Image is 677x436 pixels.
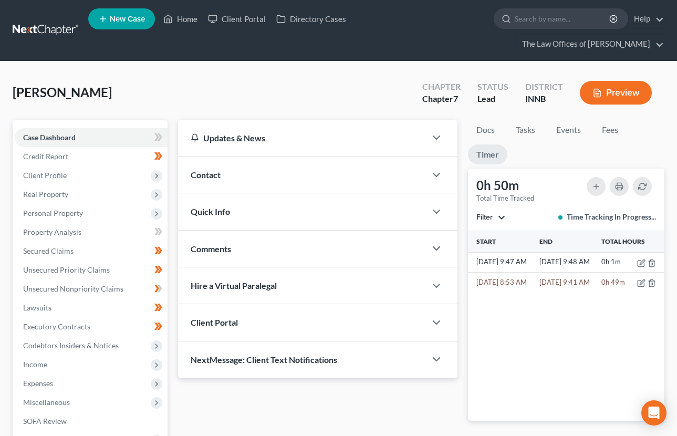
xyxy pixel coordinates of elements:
a: Client Portal [203,9,271,28]
a: Home [158,9,203,28]
span: Client Profile [23,171,67,180]
td: [DATE] 9:48 AM [537,252,599,272]
a: The Law Offices of [PERSON_NAME] [517,35,664,54]
a: Events [548,120,589,140]
span: Contact [191,170,221,180]
span: Secured Claims [23,246,74,255]
td: [DATE] 8:53 AM [468,273,537,293]
span: Filter [476,213,493,222]
span: Expenses [23,379,53,388]
div: Updates & News [191,132,413,143]
span: Personal Property [23,209,83,217]
span: Executory Contracts [23,322,90,331]
span: Client Portal [191,317,238,327]
a: Unsecured Priority Claims [15,261,168,279]
div: 0h 50m [476,177,534,194]
div: Lead [477,93,508,105]
th: Total Hours [599,231,664,252]
div: District [525,81,563,93]
span: NextMessage: Client Text Notifications [191,355,337,365]
span: [PERSON_NAME] [13,85,112,100]
span: Unsecured Priority Claims [23,265,110,274]
button: Preview [580,81,652,105]
a: Credit Report [15,147,168,166]
div: Chapter [422,93,461,105]
a: Timer [468,144,507,165]
span: Codebtors Insiders & Notices [23,341,119,350]
span: Property Analysis [23,227,81,236]
a: Help [629,9,664,28]
span: Case Dashboard [23,133,76,142]
a: Directory Cases [271,9,351,28]
span: 7 [453,94,458,103]
span: Income [23,360,47,369]
th: End [537,231,599,252]
span: Credit Report [23,152,68,161]
a: Fees [593,120,627,140]
div: INNB [525,93,563,105]
span: Real Property [23,190,68,199]
a: SOFA Review [15,412,168,431]
th: Start [468,231,537,252]
div: Chapter [422,81,461,93]
a: Property Analysis [15,223,168,242]
a: Lawsuits [15,298,168,317]
a: Case Dashboard [15,128,168,147]
div: Status [477,81,508,93]
span: Quick Info [191,206,230,216]
td: [DATE] 9:41 AM [537,273,599,293]
a: Secured Claims [15,242,168,261]
span: 0h 1m [601,257,621,266]
span: Comments [191,244,231,254]
span: Unsecured Nonpriority Claims [23,284,123,293]
span: 0h 49m [601,278,625,286]
div: Total Time Tracked [476,194,534,203]
a: Executory Contracts [15,317,168,336]
td: [DATE] 9:47 AM [468,252,537,272]
span: New Case [110,15,145,23]
a: Unsecured Nonpriority Claims [15,279,168,298]
span: Hire a Virtual Paralegal [191,281,277,290]
input: Search by name... [515,9,611,28]
div: Open Intercom Messenger [641,400,666,425]
a: Docs [468,120,503,140]
span: Miscellaneous [23,398,70,407]
span: SOFA Review [23,417,67,425]
a: Tasks [507,120,544,140]
button: Filter [476,214,505,221]
div: Time Tracking In Progress... [558,212,656,222]
span: Lawsuits [23,303,51,312]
